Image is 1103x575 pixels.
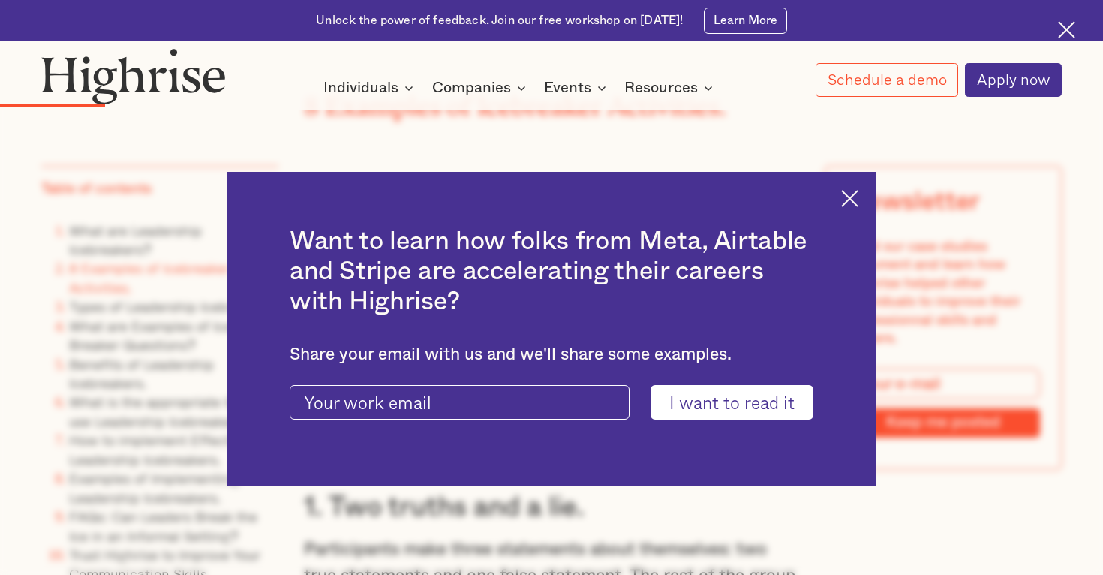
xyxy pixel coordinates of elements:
[290,227,813,317] h2: Want to learn how folks from Meta, Airtable and Stripe are accelerating their careers with Highrise?
[965,63,1062,97] a: Apply now
[290,385,813,420] form: current-ascender-blog-article-modal-form
[624,79,717,97] div: Resources
[841,190,858,207] img: Cross icon
[816,63,958,97] a: Schedule a demo
[651,385,813,420] input: I want to read it
[1058,21,1075,38] img: Cross icon
[290,345,813,365] div: Share your email with us and we'll share some examples.
[290,385,630,420] input: Your work email
[544,79,611,97] div: Events
[704,8,787,34] a: Learn More
[323,79,418,97] div: Individuals
[624,79,698,97] div: Resources
[432,79,530,97] div: Companies
[41,48,226,104] img: Highrise logo
[323,79,398,97] div: Individuals
[432,79,511,97] div: Companies
[316,13,683,29] div: Unlock the power of feedback. Join our free workshop on [DATE]!
[544,79,591,97] div: Events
